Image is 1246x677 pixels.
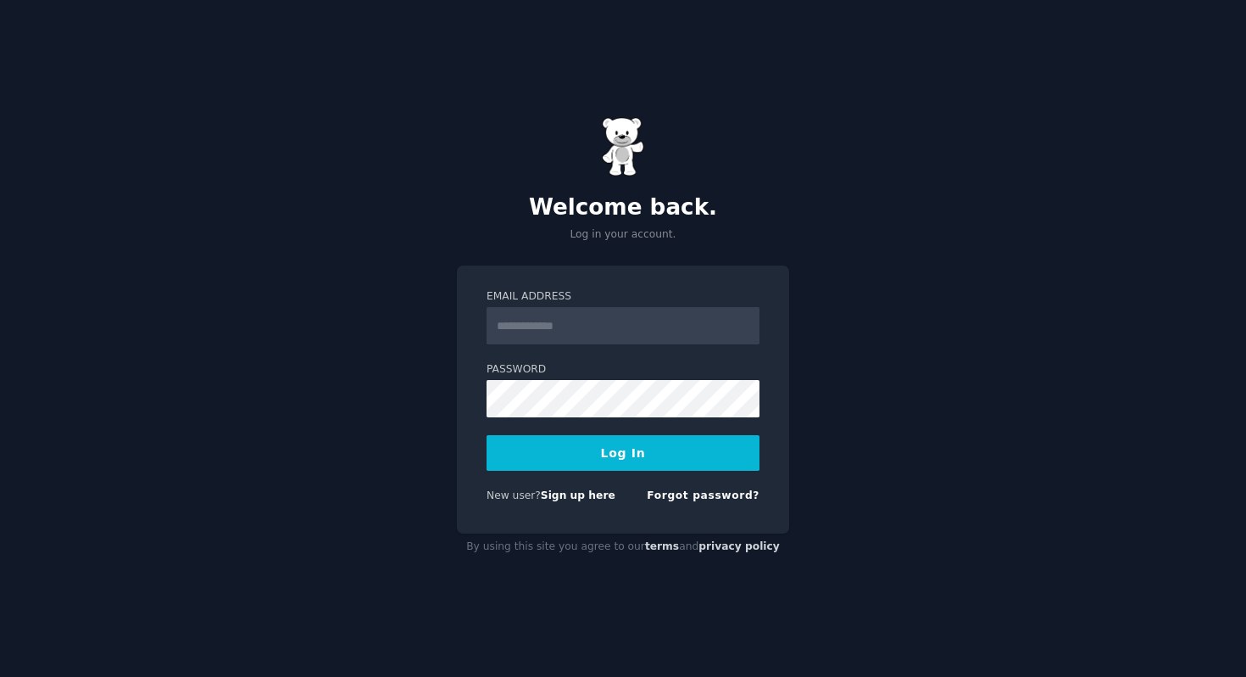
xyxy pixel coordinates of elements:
span: New user? [487,490,541,501]
label: Password [487,362,759,378]
div: By using this site you agree to our and [457,534,789,561]
a: terms [645,540,679,552]
h2: Welcome back. [457,194,789,221]
a: Sign up here [541,490,615,501]
p: Log in your account. [457,227,789,243]
a: Forgot password? [647,490,759,501]
img: Gummy Bear [602,117,644,176]
button: Log In [487,435,759,471]
label: Email Address [487,289,759,305]
a: privacy policy [698,540,780,552]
